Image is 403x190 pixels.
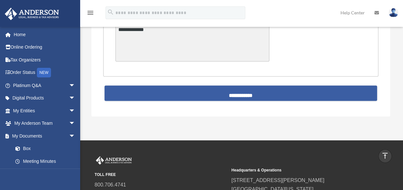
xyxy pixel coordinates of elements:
[4,28,85,41] a: Home
[69,79,82,92] span: arrow_drop_down
[9,155,82,168] a: Meeting Minutes
[69,104,82,117] span: arrow_drop_down
[381,152,389,160] i: vertical_align_top
[9,142,85,155] a: Box
[95,182,126,187] a: 800.706.4741
[95,156,133,164] img: Anderson Advisors Platinum Portal
[231,177,324,183] a: [STREET_ADDRESS][PERSON_NAME]
[9,168,85,180] a: Forms Library
[389,8,398,17] img: User Pic
[4,53,85,66] a: Tax Organizers
[231,167,364,173] small: Headquarters & Operations
[87,9,94,17] i: menu
[4,66,85,79] a: Order StatusNEW
[95,171,227,178] small: TOLL FREE
[3,8,61,20] img: Anderson Advisors Platinum Portal
[4,92,85,105] a: Digital Productsarrow_drop_down
[107,9,114,16] i: search
[69,92,82,105] span: arrow_drop_down
[87,11,94,17] a: menu
[4,79,85,92] a: Platinum Q&Aarrow_drop_down
[4,117,85,130] a: My Anderson Teamarrow_drop_down
[37,68,51,77] div: NEW
[378,149,392,163] a: vertical_align_top
[69,130,82,143] span: arrow_drop_down
[4,104,85,117] a: My Entitiesarrow_drop_down
[4,130,85,142] a: My Documentsarrow_drop_down
[4,41,85,54] a: Online Ordering
[69,117,82,130] span: arrow_drop_down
